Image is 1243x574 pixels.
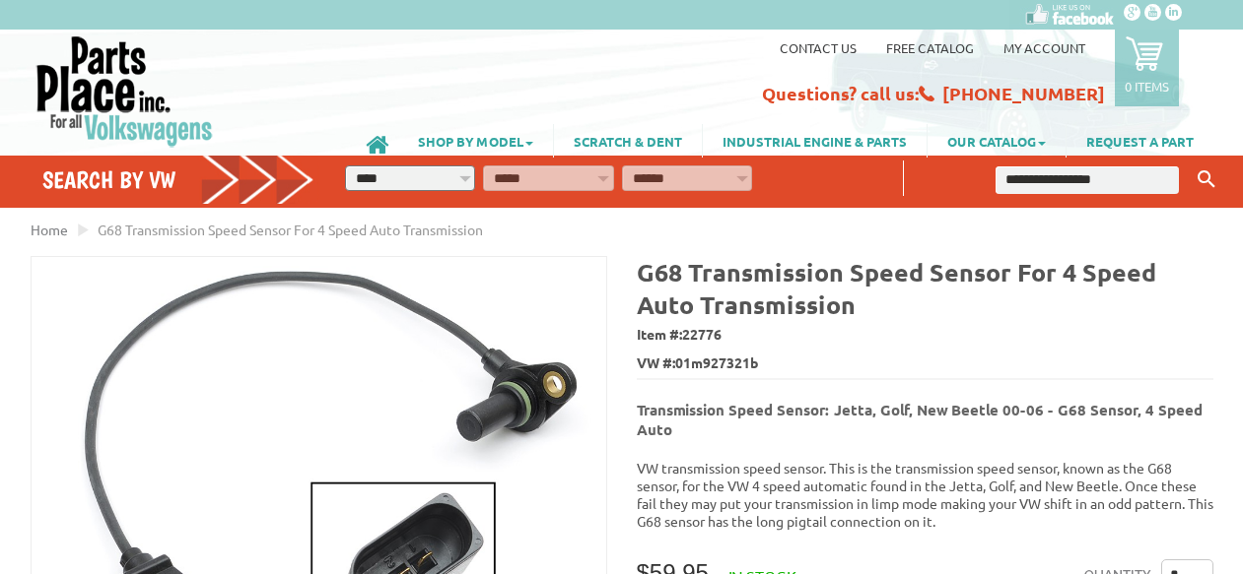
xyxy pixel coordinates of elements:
[886,39,974,56] a: Free Catalog
[1003,39,1085,56] a: My Account
[637,350,1213,378] span: VW #:
[675,352,758,373] span: 01m927321b
[1115,30,1179,106] a: 0 items
[1125,78,1169,95] p: 0 items
[42,165,314,194] h4: Search by VW
[98,221,483,238] span: G68 Transmission Speed Sensor For 4 Speed Auto Transmission
[780,39,857,56] a: Contact us
[682,325,722,343] span: 22776
[554,124,702,158] a: SCRATCH & DENT
[1192,163,1221,196] button: Keyword Search
[637,459,1213,530] p: VW transmission speed sensor. This is the transmission speed sensor, known as the G68 sensor, for...
[1067,124,1213,158] a: REQUEST A PART
[928,124,1066,158] a: OUR CATALOG
[637,321,1213,350] span: Item #:
[637,256,1156,320] b: G68 Transmission Speed Sensor For 4 Speed Auto Transmission
[703,124,927,158] a: INDUSTRIAL ENGINE & PARTS
[637,400,1203,439] b: Transmission Speed Sensor: Jetta, Golf, New Beetle 00-06 - G68 Sensor, 4 Speed Auto
[35,34,215,148] img: Parts Place Inc!
[31,221,68,238] a: Home
[398,124,553,158] a: SHOP BY MODEL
